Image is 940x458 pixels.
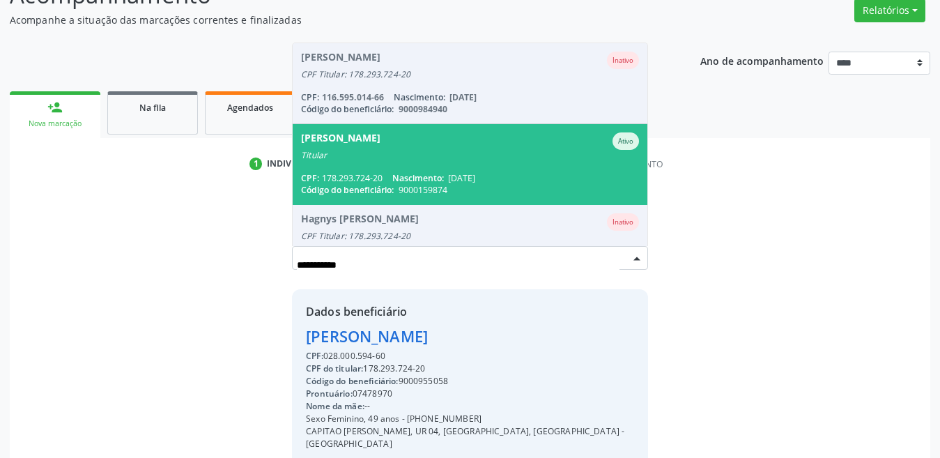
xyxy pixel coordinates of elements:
p: Acompanhe a situação das marcações correntes e finalizadas [10,13,654,27]
div: 178.293.724-20 [306,362,634,375]
div: Sexo Feminino, 49 anos - [PHONE_NUMBER] [306,413,634,425]
div: [PERSON_NAME] [306,325,634,348]
span: Agendados [227,102,273,114]
span: Nascimento: [392,172,444,184]
div: Nova marcação [20,119,91,129]
div: [PERSON_NAME] [301,132,380,150]
span: Código do beneficiário: [301,184,394,196]
span: CPF: [306,350,323,362]
span: Nome da mãe: [306,400,364,412]
div: 1 [249,158,262,170]
div: 9000955058 [306,375,634,388]
div: Indivíduo [267,158,314,170]
div: CAPITAO [PERSON_NAME], UR 04, [GEOGRAPHIC_DATA], [GEOGRAPHIC_DATA] - [GEOGRAPHIC_DATA] [306,425,634,450]
div: Dados beneficiário [306,303,634,320]
p: Ano de acompanhamento [700,52,824,69]
div: 178.293.724-20 [301,172,639,184]
span: Na fila [139,102,166,114]
div: Titular [301,150,639,161]
div: 028.000.594-60 [306,350,634,362]
span: [DATE] [448,172,475,184]
span: 9000159874 [399,184,447,196]
div: person_add [47,100,63,115]
span: CPF: [301,172,319,184]
div: 07478970 [306,388,634,400]
span: Prontuário: [306,388,353,399]
span: CPF do titular: [306,362,363,374]
span: Código do beneficiário: [306,375,398,387]
div: -- [306,400,634,413]
small: Ativo [618,137,633,146]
